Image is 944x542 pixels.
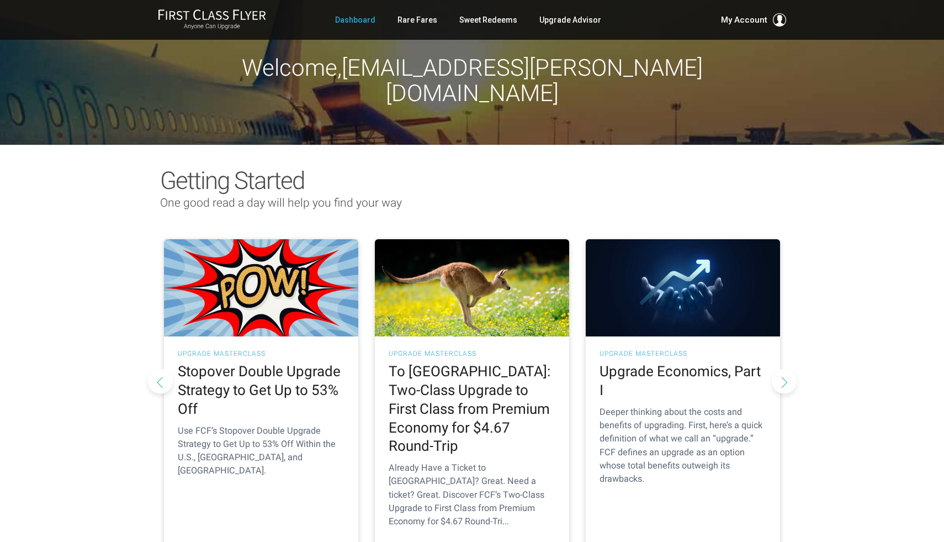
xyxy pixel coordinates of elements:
[158,9,266,20] img: First Class Flyer
[148,369,173,393] button: Previous slide
[721,13,767,27] span: My Account
[178,350,344,357] h3: UPGRADE MASTERCLASS
[389,461,555,528] p: Already Have a Ticket to [GEOGRAPHIC_DATA]? Great. Need a ticket? Great. Discover FCF’s Two-Class...
[600,406,766,486] p: Deeper thinking about the costs and benefits of upgrading. First, here’s a quick definition of wh...
[600,362,766,400] h2: Upgrade Economics, Part I
[242,54,703,107] span: Welcome, [EMAIL_ADDRESS][PERSON_NAME][DOMAIN_NAME]
[389,350,555,357] h3: UPGRADE MASTERCLASS
[178,362,344,418] h2: Stopover Double Upgrade Strategy to Get Up to 53% Off
[389,362,555,456] h2: To [GEOGRAPHIC_DATA]: Two-Class Upgrade to First Class from Premium Economy for $4.67 Round-Trip
[335,10,375,30] a: Dashboard
[539,10,601,30] a: Upgrade Advisor
[600,350,766,357] h3: UPGRADE MASTERCLASS
[158,9,266,31] a: First Class FlyerAnyone Can Upgrade
[158,23,266,30] small: Anyone Can Upgrade
[721,13,786,27] button: My Account
[160,166,304,195] span: Getting Started
[397,10,437,30] a: Rare Fares
[459,10,517,30] a: Sweet Redeems
[178,424,344,478] p: Use FCF’s Stopover Double Upgrade Strategy to Get Up to 53% Off Within the U.S., [GEOGRAPHIC_DATA...
[772,369,797,393] button: Next slide
[160,196,402,209] span: One good read a day will help you find your way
